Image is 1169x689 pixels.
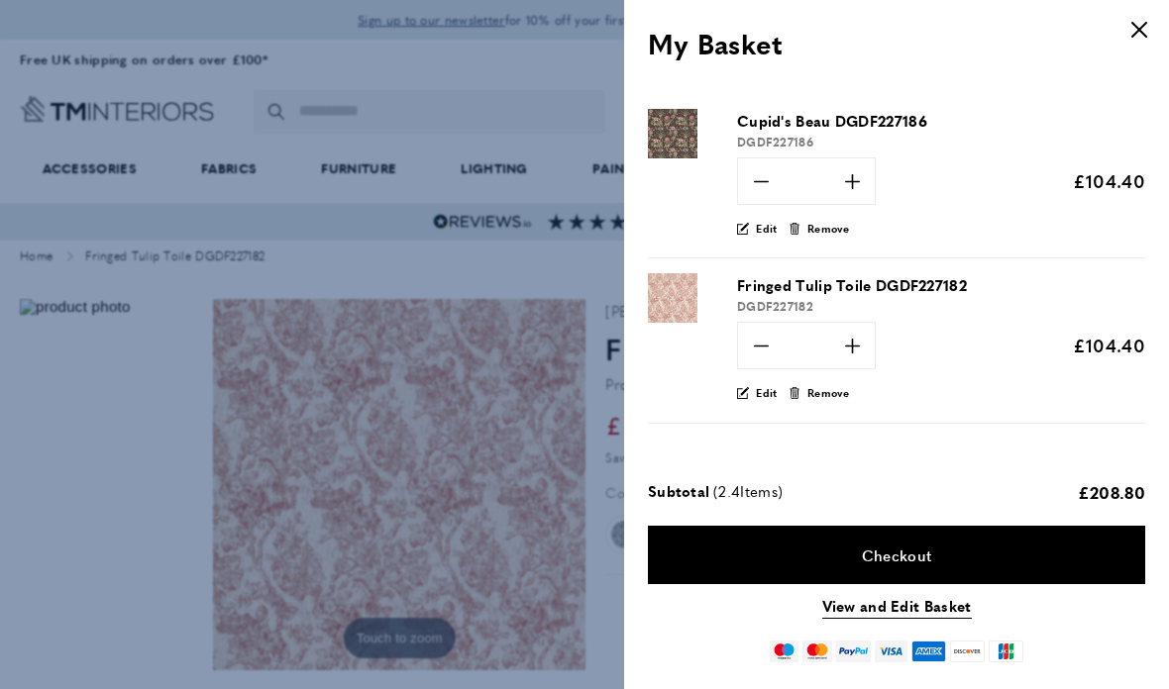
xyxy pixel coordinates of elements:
[737,297,813,315] span: DGDF227182
[648,526,1145,584] a: Checkout
[770,640,798,662] img: maestro
[756,220,777,238] span: Edit
[648,273,722,329] a: Product "Fringed Tulip Toile DGDF227182"
[807,220,850,238] span: Remove
[802,640,831,662] img: mastercard
[737,220,778,238] a: Edit product "Cupid&#039;s Beau DGDF227186"
[713,479,783,505] span: ( Items)
[807,384,850,402] span: Remove
[1078,480,1145,504] span: £208.80
[822,594,972,619] a: View and Edit Basket
[648,24,1145,62] h3: My Basket
[737,273,967,297] span: Fringed Tulip Toile DGDF227182
[789,384,850,402] button: Remove product "Fringed Tulip Toile DGDF227182" from cart
[718,480,740,501] span: 2.4
[648,479,709,505] span: Subtotal
[756,384,777,402] span: Edit
[737,384,778,402] a: Edit product "Fringed Tulip Toile DGDF227182"
[1073,168,1145,193] span: £104.40
[989,640,1023,662] img: jcb
[737,133,813,150] span: DGDF227186
[789,220,850,238] button: Remove product "Cupid&#039;s Beau DGDF227186" from cart
[737,109,927,133] span: Cupid's Beau DGDF227186
[836,640,871,662] img: paypal
[911,640,946,662] img: american-express
[950,640,985,662] img: discover
[875,640,907,662] img: visa
[648,109,722,164] a: Product "Cupid&#039;s Beau DGDF227186"
[1073,333,1145,357] span: £104.40
[1119,10,1159,49] button: Close panel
